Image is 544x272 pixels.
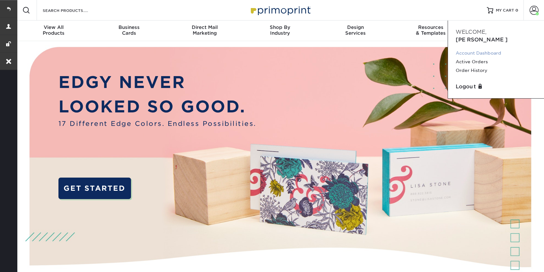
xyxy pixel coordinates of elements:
[515,8,518,13] span: 0
[58,119,256,128] span: 17 Different Edge Colors. Endless Possibilities.
[242,21,318,41] a: Shop ByIndustry
[16,21,92,41] a: View AllProducts
[393,24,469,30] span: Resources
[456,66,536,75] a: Order History
[58,178,131,199] a: GET STARTED
[318,24,393,30] span: Design
[456,49,536,57] a: Account Dashboard
[16,24,92,36] div: Products
[42,6,105,14] input: SEARCH PRODUCTS.....
[167,24,242,36] div: Marketing
[242,24,318,30] span: Shop By
[318,24,393,36] div: Services
[167,24,242,30] span: Direct Mail
[242,24,318,36] div: Industry
[393,21,469,41] a: Resources& Templates
[58,70,256,94] p: EDGY NEVER
[58,94,256,119] p: LOOKED SO GOOD.
[16,24,92,30] span: View All
[318,21,393,41] a: DesignServices
[456,37,508,43] span: [PERSON_NAME]
[92,24,167,30] span: Business
[456,57,536,66] a: Active Orders
[92,21,167,41] a: BusinessCards
[393,24,469,36] div: & Templates
[92,24,167,36] div: Cards
[456,29,487,35] span: Welcome,
[496,8,514,13] span: MY CART
[456,83,536,91] a: Logout
[248,3,312,17] img: Primoprint
[167,21,242,41] a: Direct MailMarketing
